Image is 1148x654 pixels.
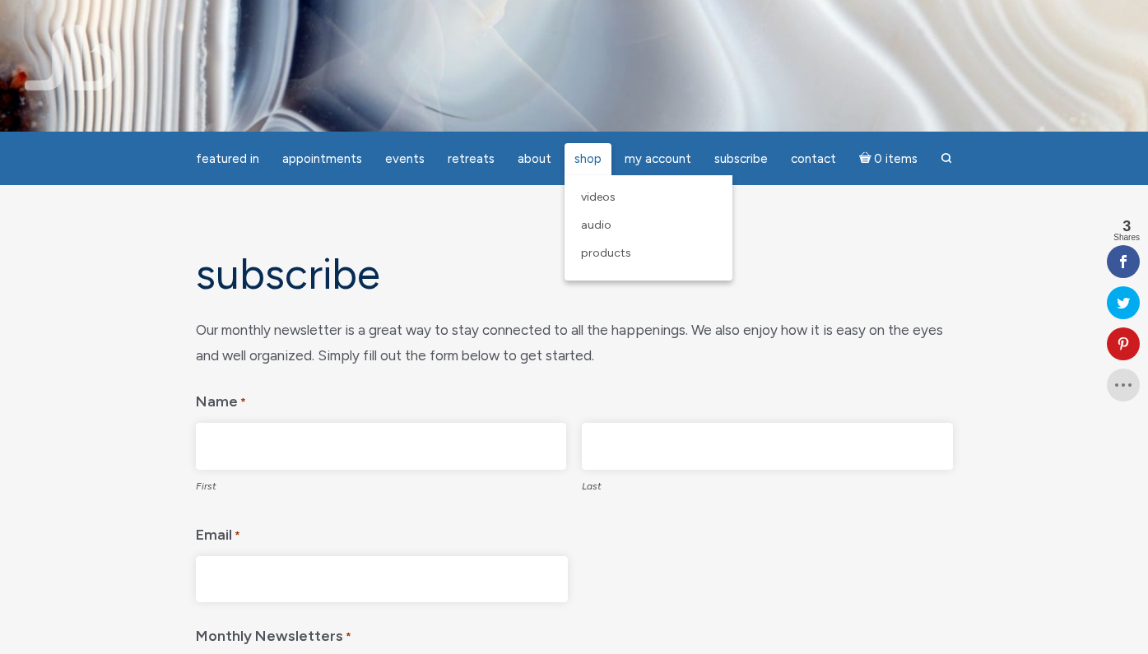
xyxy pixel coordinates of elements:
[272,143,372,175] a: Appointments
[615,143,701,175] a: My Account
[448,151,495,166] span: Retreats
[375,143,435,175] a: Events
[581,218,611,232] span: Audio
[573,211,724,239] a: Audio
[1113,234,1140,242] span: Shares
[196,318,953,368] div: Our monthly newsletter is a great way to stay connected to all the happenings. We also enjoy how ...
[714,151,768,166] span: Subscribe
[196,251,953,298] h1: Subscribe
[25,25,118,90] img: Jamie Butler. The Everyday Medium
[196,151,259,166] span: featured in
[859,151,875,166] i: Cart
[874,153,918,165] span: 0 items
[282,151,362,166] span: Appointments
[849,141,928,175] a: Cart0 items
[518,151,551,166] span: About
[781,143,846,175] a: Contact
[573,239,724,267] a: Products
[1113,219,1140,234] span: 3
[791,151,836,166] span: Contact
[573,183,724,211] a: Videos
[508,143,561,175] a: About
[574,151,602,166] span: Shop
[196,381,953,416] legend: Name
[196,615,953,651] legend: Monthly Newsletters
[704,143,778,175] a: Subscribe
[196,470,567,499] label: First
[581,246,631,260] span: Products
[581,190,616,204] span: Videos
[186,143,269,175] a: featured in
[582,470,953,499] label: Last
[438,143,504,175] a: Retreats
[196,514,240,550] label: Email
[385,151,425,166] span: Events
[565,143,611,175] a: Shop
[625,151,691,166] span: My Account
